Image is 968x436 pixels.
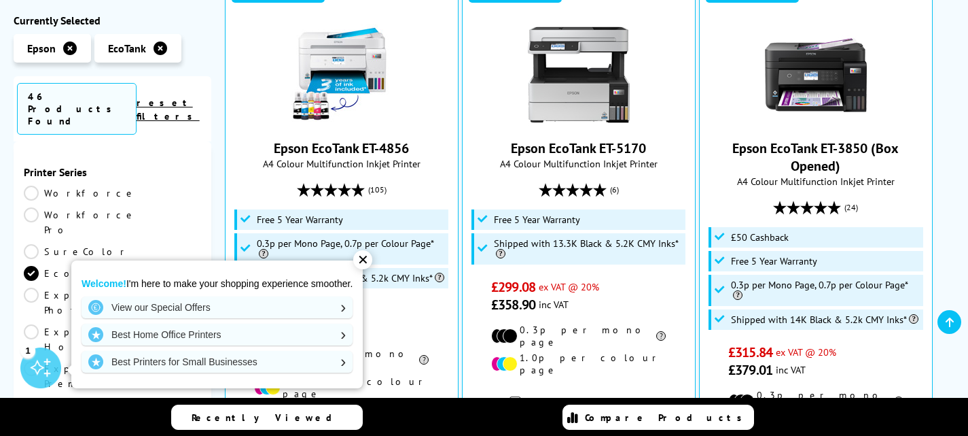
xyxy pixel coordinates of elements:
span: Shipped with 13.3K Black & 5.2K CMY Inks* [494,238,682,260]
span: inc VAT [776,363,806,376]
a: EcoTank [24,266,112,281]
span: A4 Colour Multifunction Inkjet Printer [706,175,925,188]
span: inc VAT [539,298,569,311]
span: A4 Colour Multifunction Inkjet Printer [232,157,451,170]
span: Epson [27,41,56,55]
a: Best Printers for Small Businesses [82,351,353,373]
img: Epson EcoTank ET-5170 [528,24,630,126]
a: Workforce Pro [24,207,137,237]
img: Epson EcoTank ET-3850 (Box Opened) [765,24,867,126]
a: Compare Products [562,405,754,430]
a: reset filters [137,97,200,122]
img: Epson EcoTank ET-4856 [291,24,393,126]
a: View our Special Offers [82,297,353,318]
span: (6) [610,177,619,203]
span: EcoTank [108,41,146,55]
a: Epson EcoTank ET-5170 [528,115,630,129]
span: Recently Viewed [192,412,346,424]
div: modal_delivery [469,386,688,424]
p: I'm here to make your shopping experience smoother. [82,278,353,290]
span: 0.3p per Mono Page, 0.7p per Colour Page* [257,238,445,260]
li: 1.0p per colour page [491,352,666,376]
a: SureColor [24,244,130,259]
li: 0.3p per mono page [491,324,666,348]
li: 0.3p per mono page [728,389,903,414]
span: £379.01 [728,361,772,379]
span: Free 5 Year Warranty [494,214,580,225]
div: 1 [20,343,35,358]
div: ✕ [353,250,372,269]
div: Currently Selected [14,14,211,27]
span: Free 5 Year Warranty [257,214,343,225]
span: Free 5 Year Warranty [731,256,817,267]
span: £299.08 [491,278,535,296]
a: Epson EcoTank ET-4856 [291,115,393,129]
a: Epson EcoTank ET-4856 [274,139,409,157]
a: Epson EcoTank ET-3850 (Box Opened) [732,139,899,175]
span: Shipped with 14K Black & 5.2k CMY Inks* [731,314,918,325]
span: 0.3p per Mono Page, 0.7p per Colour Page* [731,280,919,301]
span: (105) [368,177,387,203]
span: ex VAT @ 20% [776,346,836,358]
span: £358.90 [491,296,535,314]
a: Workforce [24,186,137,201]
span: A4 Colour Multifunction Inkjet Printer [469,157,688,170]
span: £315.84 [728,343,772,361]
span: 46 Products Found [17,83,137,135]
a: Epson EcoTank ET-3850 (Box Opened) [765,115,867,129]
span: ex VAT @ 20% [539,280,599,293]
span: Compare Products [585,412,749,424]
span: £50 Cashback [731,232,789,243]
a: Best Home Office Printers [82,324,353,346]
a: Expression Home [24,324,153,354]
a: Recently Viewed [171,405,363,430]
span: (24) [844,195,858,220]
a: Epson EcoTank ET-5170 [511,139,646,157]
span: Printer Series [24,165,201,179]
strong: Welcome! [82,278,126,289]
a: Expression Photo [24,288,153,318]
